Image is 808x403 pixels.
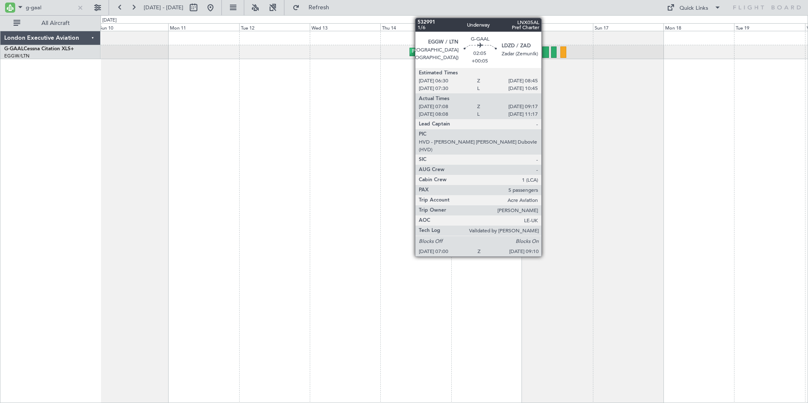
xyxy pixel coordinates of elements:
[451,23,522,31] div: Fri 15
[412,46,443,58] div: Planned Maint
[4,46,24,52] span: G-GAAL
[289,1,339,14] button: Refresh
[98,23,168,31] div: Sun 10
[593,23,663,31] div: Sun 17
[734,23,805,31] div: Tue 19
[663,1,725,14] button: Quick Links
[522,23,592,31] div: Sat 16
[663,23,734,31] div: Mon 18
[26,1,74,14] input: A/C (Reg. or Type)
[310,23,380,31] div: Wed 13
[102,17,117,24] div: [DATE]
[9,16,92,30] button: All Aircraft
[380,23,451,31] div: Thu 14
[144,4,183,11] span: [DATE] - [DATE]
[4,53,30,59] a: EGGW/LTN
[239,23,310,31] div: Tue 12
[168,23,239,31] div: Mon 11
[301,5,337,11] span: Refresh
[22,20,89,26] span: All Aircraft
[680,4,708,13] div: Quick Links
[4,46,74,52] a: G-GAALCessna Citation XLS+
